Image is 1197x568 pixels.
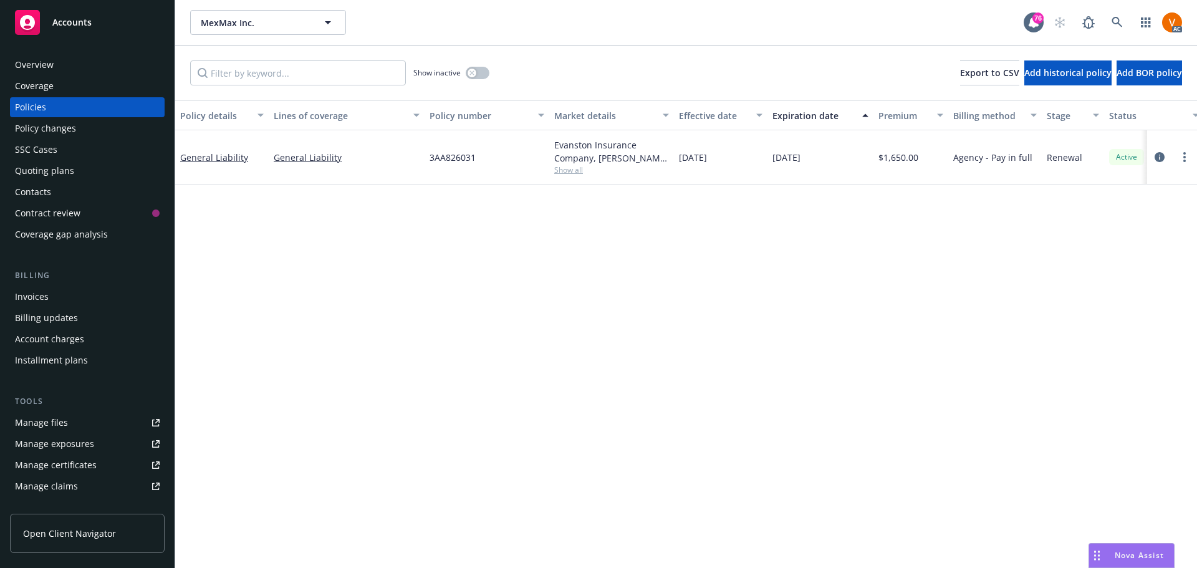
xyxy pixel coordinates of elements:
[10,395,165,408] div: Tools
[15,455,97,475] div: Manage certificates
[15,182,51,202] div: Contacts
[1024,60,1112,85] button: Add historical policy
[767,100,873,130] button: Expiration date
[960,67,1019,79] span: Export to CSV
[430,151,476,164] span: 3AA826031
[554,138,669,165] div: Evanston Insurance Company, [PERSON_NAME] Insurance, RT Specialty Insurance Services, LLC (RSG Sp...
[10,269,165,282] div: Billing
[10,55,165,75] a: Overview
[679,109,749,122] div: Effective date
[23,527,116,540] span: Open Client Navigator
[10,350,165,370] a: Installment plans
[10,5,165,40] a: Accounts
[948,100,1042,130] button: Billing method
[190,10,346,35] button: MexMax Inc.
[10,161,165,181] a: Quoting plans
[554,165,669,175] span: Show all
[1089,544,1105,567] div: Drag to move
[1162,12,1182,32] img: photo
[1152,150,1167,165] a: circleInformation
[190,60,406,85] input: Filter by keyword...
[10,203,165,223] a: Contract review
[1076,10,1101,35] a: Report a Bug
[10,455,165,475] a: Manage certificates
[15,498,74,517] div: Manage BORs
[180,109,250,122] div: Policy details
[878,151,918,164] span: $1,650.00
[1024,67,1112,79] span: Add historical policy
[679,151,707,164] span: [DATE]
[674,100,767,130] button: Effective date
[953,151,1032,164] span: Agency - Pay in full
[10,182,165,202] a: Contacts
[52,17,92,27] span: Accounts
[772,151,800,164] span: [DATE]
[1117,60,1182,85] button: Add BOR policy
[10,76,165,96] a: Coverage
[10,434,165,454] a: Manage exposures
[1114,152,1139,163] span: Active
[1115,550,1164,561] span: Nova Assist
[15,350,88,370] div: Installment plans
[549,100,674,130] button: Market details
[15,413,68,433] div: Manage files
[175,100,269,130] button: Policy details
[430,109,531,122] div: Policy number
[1177,150,1192,165] a: more
[10,224,165,244] a: Coverage gap analysis
[15,308,78,328] div: Billing updates
[15,118,76,138] div: Policy changes
[10,498,165,517] a: Manage BORs
[960,60,1019,85] button: Export to CSV
[15,55,54,75] div: Overview
[953,109,1023,122] div: Billing method
[1089,543,1175,568] button: Nova Assist
[10,97,165,117] a: Policies
[10,329,165,349] a: Account charges
[1047,10,1072,35] a: Start snowing
[274,109,406,122] div: Lines of coverage
[10,308,165,328] a: Billing updates
[15,434,94,454] div: Manage exposures
[1047,109,1085,122] div: Stage
[15,329,84,349] div: Account charges
[274,151,420,164] a: General Liability
[1032,12,1044,24] div: 76
[15,203,80,223] div: Contract review
[15,76,54,96] div: Coverage
[1042,100,1104,130] button: Stage
[15,287,49,307] div: Invoices
[10,413,165,433] a: Manage files
[413,67,461,78] span: Show inactive
[1047,151,1082,164] span: Renewal
[10,140,165,160] a: SSC Cases
[1105,10,1130,35] a: Search
[15,161,74,181] div: Quoting plans
[1117,67,1182,79] span: Add BOR policy
[15,224,108,244] div: Coverage gap analysis
[873,100,948,130] button: Premium
[15,476,78,496] div: Manage claims
[1133,10,1158,35] a: Switch app
[10,118,165,138] a: Policy changes
[269,100,425,130] button: Lines of coverage
[425,100,549,130] button: Policy number
[201,16,309,29] span: MexMax Inc.
[10,476,165,496] a: Manage claims
[180,152,248,163] a: General Liability
[772,109,855,122] div: Expiration date
[15,140,57,160] div: SSC Cases
[15,97,46,117] div: Policies
[878,109,930,122] div: Premium
[10,287,165,307] a: Invoices
[554,109,655,122] div: Market details
[1109,109,1185,122] div: Status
